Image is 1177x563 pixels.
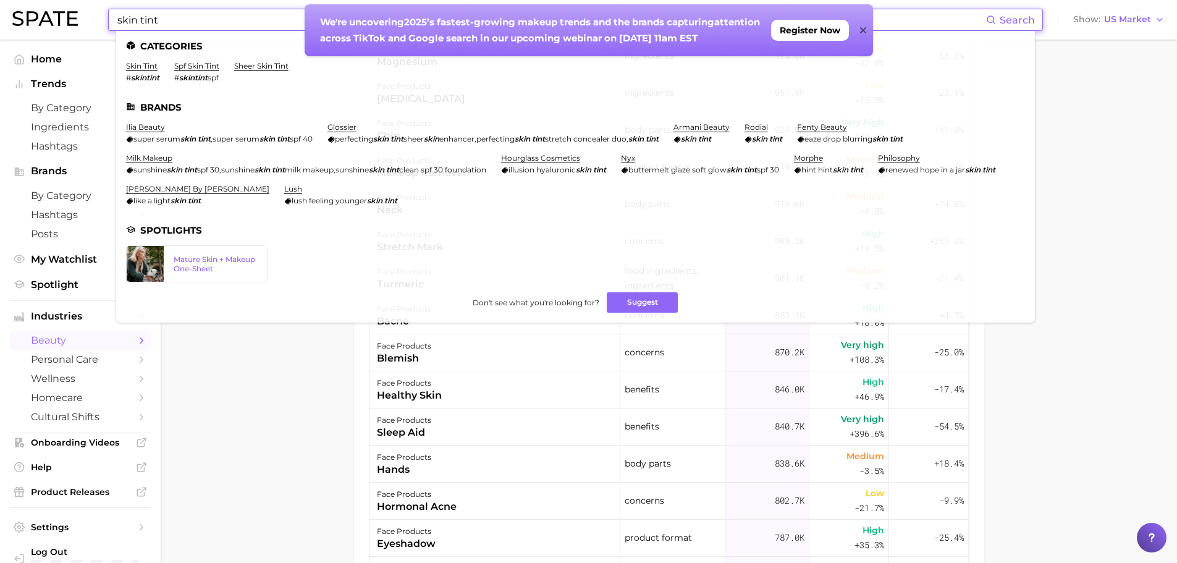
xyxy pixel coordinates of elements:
[10,98,151,117] a: by Category
[10,518,151,536] a: Settings
[335,165,369,174] span: sunshine
[327,134,659,143] div: , ,
[31,522,130,533] span: Settings
[126,102,1025,112] li: Brands
[188,196,201,205] em: tint
[628,134,644,143] em: skin
[10,137,151,156] a: Hashtags
[31,102,130,114] span: by Category
[965,165,981,174] em: skin
[10,369,151,388] a: wellness
[10,75,151,93] button: Trends
[866,486,884,501] span: Low
[377,376,442,391] div: face products
[31,546,141,557] span: Log Out
[126,122,165,132] a: ilia beauty
[476,134,515,143] span: perfecting
[133,134,180,143] span: super serum
[399,165,486,174] span: clean spf 30 foundation
[10,162,151,180] button: Brands
[934,382,964,397] span: -17.4%
[854,389,884,404] span: +46.9%
[377,499,457,514] div: hormonal acne
[10,458,151,476] a: Help
[167,165,182,174] em: skin
[31,411,130,423] span: cultural shifts
[625,419,659,434] span: benefits
[681,134,696,143] em: skin
[369,408,969,446] button: face productssleep aidbenefits840.7kVery high+396.6%-54.5%
[285,165,334,174] span: milk makeup
[126,134,313,143] div: ,
[171,196,186,205] em: skin
[31,190,130,201] span: by Category
[10,350,151,369] a: personal care
[628,165,727,174] span: buttermelt glaze soft glow
[369,520,969,557] button: face productseyeshadowproduct format787.0kHigh+35.3%-25.4%
[31,140,130,152] span: Hashtags
[377,536,436,551] div: eyeshadow
[10,307,151,326] button: Industries
[31,166,130,177] span: Brands
[208,73,219,82] span: spf
[1070,12,1168,28] button: ShowUS Market
[284,184,302,193] a: lush
[126,245,268,282] a: Mature Skin + Makeup One-Sheet
[859,464,884,478] span: -3.5%
[213,134,259,143] span: super serum
[377,462,431,477] div: hands
[625,493,664,508] span: concerns
[850,165,863,174] em: tint
[501,153,580,163] a: hourglass cosmetics
[133,165,167,174] span: sunshine
[31,311,130,322] span: Industries
[377,524,436,539] div: face products
[841,412,884,426] span: Very high
[1000,14,1035,26] span: Search
[982,165,995,174] em: tint
[184,165,197,174] em: tint
[607,292,678,313] button: Suggest
[292,196,367,205] span: lush feeling younger
[31,334,130,346] span: beauty
[1073,16,1100,23] span: Show
[12,11,78,26] img: SPATE
[377,388,442,403] div: healthy skin
[673,122,730,132] a: armani beauty
[850,352,884,367] span: +108.3%
[327,122,356,132] a: glossier
[885,165,965,174] span: renewed hope in a jar
[804,134,872,143] span: eaze drop blurring
[473,298,599,307] span: Don't see what you're looking for?
[174,255,257,273] div: Mature Skin + Makeup One-Sheet
[131,73,159,82] em: skintint
[31,78,130,90] span: Trends
[126,153,172,163] a: milk makeup
[576,165,591,174] em: skin
[290,134,313,143] span: spf 40
[377,450,431,465] div: face products
[775,345,804,360] span: 870.2k
[369,165,384,174] em: skin
[126,73,131,82] span: #
[335,134,373,143] span: perfecting
[221,165,255,174] span: sunshine
[801,165,833,174] span: hint hint
[846,449,884,464] span: Medium
[863,523,884,538] span: High
[545,134,626,143] span: stretch concealer duo
[939,493,964,508] span: -9.9%
[745,122,768,132] a: rodial
[180,134,196,143] em: skin
[10,407,151,426] a: cultural shifts
[757,165,779,174] span: spf 30
[10,433,151,452] a: Onboarding Videos
[744,165,757,174] em: tint
[31,392,130,404] span: homecare
[126,41,1025,51] li: Categories
[369,371,969,408] button: face productshealthy skinbenefits846.0kHigh+46.9%-17.4%
[31,486,130,497] span: Product Releases
[10,224,151,243] a: Posts
[934,456,964,471] span: +18.4%
[116,9,986,30] input: Search here for a brand, industry, or ingredient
